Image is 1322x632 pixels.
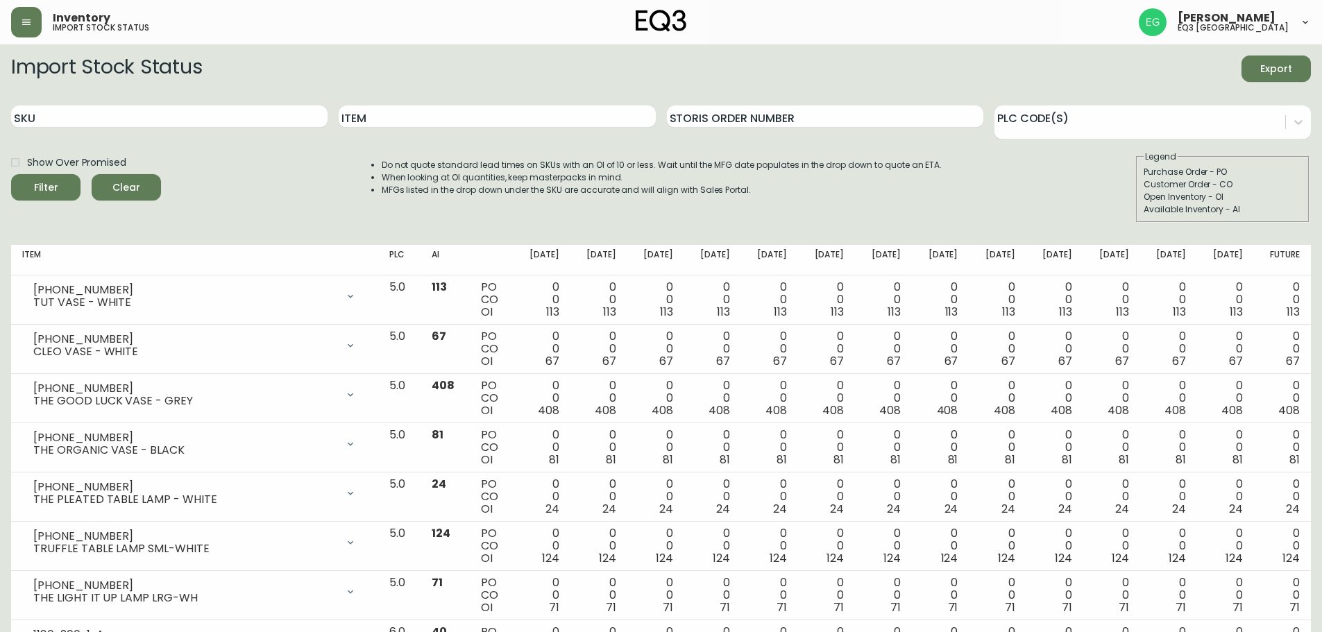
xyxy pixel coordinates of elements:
[481,550,493,566] span: OI
[937,402,958,418] span: 408
[888,304,901,320] span: 113
[546,304,559,320] span: 113
[378,472,421,522] td: 5.0
[709,402,730,418] span: 408
[923,330,958,368] div: 0 0
[525,478,559,515] div: 0 0
[33,333,337,345] div: [PHONE_NUMBER]
[980,478,1015,515] div: 0 0
[33,432,337,444] div: [PHONE_NUMBER]
[33,543,337,555] div: TRUFFLE TABLE LAMP SML-WHITE
[752,429,787,466] div: 0 0
[382,184,942,196] li: MFGs listed in the drop down under the SKU are accurate and will align with Sales Portal.
[11,174,80,200] button: Filter
[481,501,493,517] span: OI
[1151,429,1186,466] div: 0 0
[798,245,855,275] th: [DATE]
[602,353,616,369] span: 67
[582,379,616,417] div: 0 0
[1037,429,1071,466] div: 0 0
[1265,330,1300,368] div: 0 0
[525,281,559,318] div: 0 0
[525,330,559,368] div: 0 0
[1226,550,1243,566] span: 124
[421,245,470,275] th: AI
[1230,304,1243,320] span: 113
[1287,304,1300,320] span: 113
[994,402,1015,418] span: 408
[1119,599,1129,615] span: 71
[1001,501,1015,517] span: 24
[378,275,421,325] td: 5.0
[33,444,337,456] div: THE ORGANIC VASE - BLACK
[582,330,616,368] div: 0 0
[33,530,337,543] div: [PHONE_NUMBER]
[1083,245,1140,275] th: [DATE]
[103,179,150,196] span: Clear
[923,527,958,565] div: 0 0
[378,522,421,571] td: 5.0
[774,304,787,320] span: 113
[582,429,616,466] div: 0 0
[481,330,502,368] div: PO CO
[53,24,149,32] h5: import stock status
[1055,550,1072,566] span: 124
[382,159,942,171] li: Do not quote standard lead times on SKUs with an OI of 10 or less. Wait until the MFG date popula...
[980,429,1015,466] div: 0 0
[948,452,958,468] span: 81
[695,527,730,565] div: 0 0
[1254,245,1311,275] th: Future
[1265,527,1300,565] div: 0 0
[879,402,901,418] span: 408
[659,501,673,517] span: 24
[833,599,844,615] span: 71
[1265,429,1300,466] div: 0 0
[514,245,570,275] th: [DATE]
[752,478,787,515] div: 0 0
[1208,379,1243,417] div: 0 0
[1062,452,1072,468] span: 81
[638,429,673,466] div: 0 0
[33,493,337,506] div: THE PLEATED TABLE LAMP - WHITE
[1282,550,1300,566] span: 124
[777,452,787,468] span: 81
[22,429,367,459] div: [PHONE_NUMBER]THE ORGANIC VASE - BLACK
[809,527,844,565] div: 0 0
[827,550,844,566] span: 124
[1001,353,1015,369] span: 67
[1026,245,1083,275] th: [DATE]
[1094,281,1129,318] div: 0 0
[1178,12,1276,24] span: [PERSON_NAME]
[695,478,730,515] div: 0 0
[1151,478,1186,515] div: 0 0
[713,550,730,566] span: 124
[1173,304,1186,320] span: 113
[822,402,844,418] span: 408
[525,527,559,565] div: 0 0
[1094,527,1129,565] div: 0 0
[1051,402,1072,418] span: 408
[33,296,337,309] div: TUT VASE - WHITE
[1208,527,1243,565] div: 0 0
[1037,527,1071,565] div: 0 0
[636,10,687,32] img: logo
[1151,577,1186,614] div: 0 0
[752,527,787,565] div: 0 0
[1208,577,1243,614] div: 0 0
[1208,330,1243,368] div: 0 0
[923,577,958,614] div: 0 0
[378,423,421,472] td: 5.0
[549,599,559,615] span: 71
[22,379,367,410] div: [PHONE_NUMBER]THE GOOD LUCK VASE - GREY
[1151,330,1186,368] div: 0 0
[941,550,958,566] span: 124
[809,429,844,466] div: 0 0
[1144,191,1302,203] div: Open Inventory - OI
[887,501,901,517] span: 24
[1094,429,1129,466] div: 0 0
[481,379,502,417] div: PO CO
[1286,353,1300,369] span: 67
[1002,304,1015,320] span: 113
[695,577,730,614] div: 0 0
[1197,245,1254,275] th: [DATE]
